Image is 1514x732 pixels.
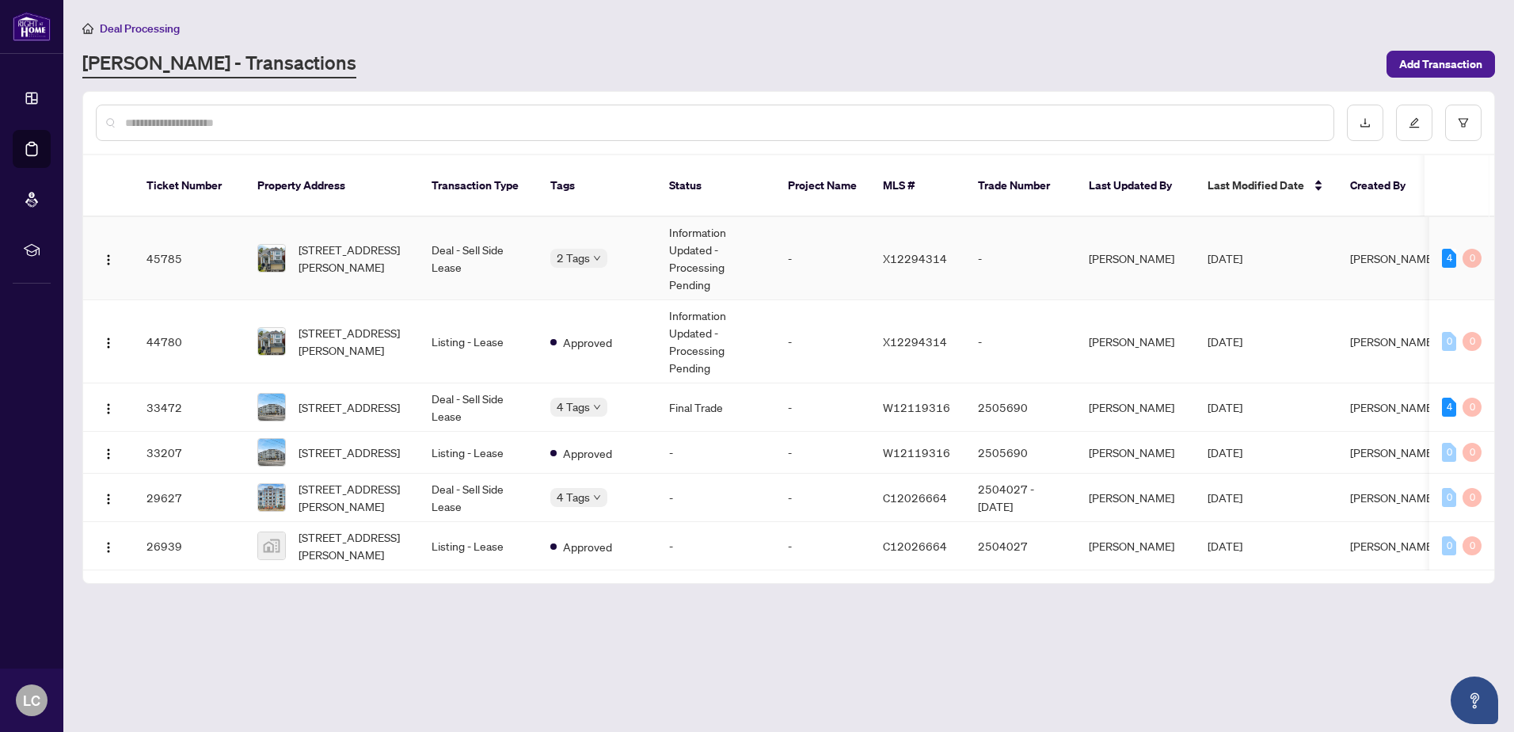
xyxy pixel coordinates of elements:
[419,217,538,300] td: Deal - Sell Side Lease
[134,383,245,432] td: 33472
[593,254,601,262] span: down
[96,485,121,510] button: Logo
[419,383,538,432] td: Deal - Sell Side Lease
[965,155,1076,217] th: Trade Number
[1347,105,1383,141] button: download
[299,324,406,359] span: [STREET_ADDRESS][PERSON_NAME]
[1463,443,1482,462] div: 0
[1442,488,1456,507] div: 0
[134,474,245,522] td: 29627
[1442,249,1456,268] div: 4
[883,400,950,414] span: W12119316
[1076,383,1195,432] td: [PERSON_NAME]
[96,533,121,559] button: Logo
[883,490,947,505] span: C12026664
[102,448,115,460] img: Logo
[1208,334,1242,349] span: [DATE]
[965,474,1076,522] td: 2504027 - [DATE]
[1463,488,1482,507] div: 0
[1442,443,1456,462] div: 0
[134,217,245,300] td: 45785
[134,432,245,474] td: 33207
[656,474,775,522] td: -
[96,440,121,465] button: Logo
[1409,117,1420,128] span: edit
[538,155,656,217] th: Tags
[775,300,870,383] td: -
[102,493,115,505] img: Logo
[96,246,121,271] button: Logo
[1076,300,1195,383] td: [PERSON_NAME]
[1350,334,1436,349] span: [PERSON_NAME]
[563,444,612,462] span: Approved
[656,383,775,432] td: Final Trade
[883,251,947,265] span: X12294314
[965,522,1076,570] td: 2504027
[883,445,950,459] span: W12119316
[1208,400,1242,414] span: [DATE]
[1076,155,1195,217] th: Last Updated By
[102,254,115,266] img: Logo
[299,480,406,515] span: [STREET_ADDRESS][PERSON_NAME]
[563,334,612,351] span: Approved
[96,329,121,354] button: Logo
[419,432,538,474] td: Listing - Lease
[1458,117,1469,128] span: filter
[1350,400,1436,414] span: [PERSON_NAME]
[258,484,285,511] img: thumbnail-img
[299,444,400,461] span: [STREET_ADDRESS]
[134,155,245,217] th: Ticket Number
[1360,117,1371,128] span: download
[1442,398,1456,417] div: 4
[1445,105,1482,141] button: filter
[563,538,612,555] span: Approved
[965,432,1076,474] td: 2505690
[557,398,590,416] span: 4 Tags
[656,522,775,570] td: -
[13,12,51,41] img: logo
[258,328,285,355] img: thumbnail-img
[1387,51,1495,78] button: Add Transaction
[1195,155,1337,217] th: Last Modified Date
[965,217,1076,300] td: -
[134,300,245,383] td: 44780
[258,394,285,421] img: thumbnail-img
[1208,251,1242,265] span: [DATE]
[775,155,870,217] th: Project Name
[258,245,285,272] img: thumbnail-img
[82,50,356,78] a: [PERSON_NAME] - Transactions
[100,21,180,36] span: Deal Processing
[965,383,1076,432] td: 2505690
[775,383,870,432] td: -
[1463,398,1482,417] div: 0
[883,334,947,349] span: X12294314
[656,217,775,300] td: Information Updated - Processing Pending
[775,432,870,474] td: -
[419,522,538,570] td: Listing - Lease
[1463,332,1482,351] div: 0
[245,155,419,217] th: Property Address
[870,155,965,217] th: MLS #
[775,217,870,300] td: -
[102,337,115,349] img: Logo
[1208,490,1242,505] span: [DATE]
[656,155,775,217] th: Status
[965,300,1076,383] td: -
[775,522,870,570] td: -
[557,249,590,267] span: 2 Tags
[1208,177,1304,194] span: Last Modified Date
[1076,432,1195,474] td: [PERSON_NAME]
[1463,536,1482,555] div: 0
[557,488,590,506] span: 4 Tags
[258,532,285,559] img: thumbnail-img
[82,23,93,34] span: home
[299,398,400,416] span: [STREET_ADDRESS]
[1399,51,1482,77] span: Add Transaction
[419,155,538,217] th: Transaction Type
[1396,105,1432,141] button: edit
[1208,445,1242,459] span: [DATE]
[299,528,406,563] span: [STREET_ADDRESS][PERSON_NAME]
[23,689,40,711] span: LC
[419,474,538,522] td: Deal - Sell Side Lease
[419,300,538,383] td: Listing - Lease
